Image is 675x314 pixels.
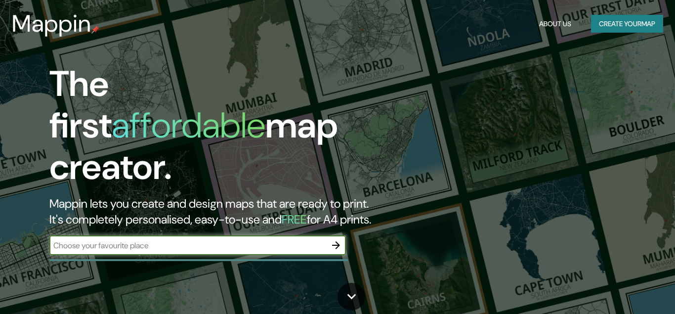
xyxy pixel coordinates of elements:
h1: affordable [112,102,265,148]
h1: The first map creator. [49,63,387,196]
iframe: Help widget launcher [587,275,664,303]
h5: FREE [282,212,307,227]
input: Choose your favourite place [49,240,326,251]
button: About Us [535,15,575,33]
h3: Mappin [12,10,91,38]
h2: Mappin lets you create and design maps that are ready to print. It's completely personalised, eas... [49,196,387,227]
img: mappin-pin [91,26,99,34]
button: Create yourmap [591,15,663,33]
